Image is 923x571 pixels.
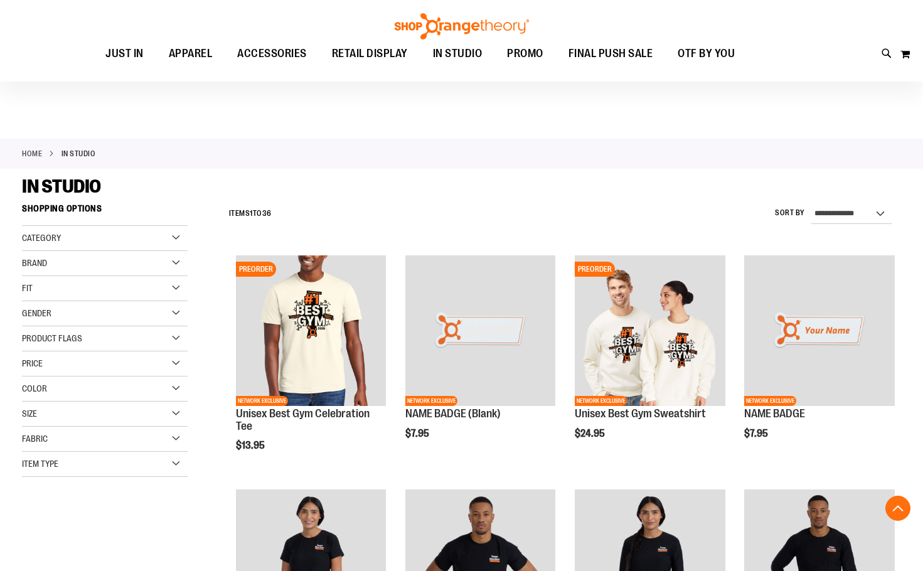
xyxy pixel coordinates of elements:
[169,40,213,68] span: APPAREL
[420,40,495,68] a: IN STUDIO
[236,255,386,405] img: OTF Unisex Best Gym Tee
[399,249,562,471] div: product
[22,459,58,469] span: Item Type
[405,428,431,439] span: $7.95
[568,40,653,68] span: FINAL PUSH SALE
[433,40,483,68] span: IN STUDIO
[744,255,894,407] a: Product image for NAME BADGENETWORK EXCLUSIVE
[405,255,555,407] a: NAME BADGE (Blank)NETWORK EXCLUSIVE
[22,434,48,444] span: Fabric
[507,40,543,68] span: PROMO
[885,496,910,521] button: Back To Top
[575,262,615,277] span: PREORDER
[744,396,796,406] span: NETWORK EXCLUSIVE
[22,233,61,243] span: Category
[494,40,556,68] a: PROMO
[22,333,82,343] span: Product Flags
[775,208,805,218] label: Sort By
[22,383,47,393] span: Color
[22,176,101,197] span: IN STUDIO
[236,407,370,432] a: Unisex Best Gym Celebration Tee
[405,396,457,406] span: NETWORK EXCLUSIVE
[568,249,731,471] div: product
[575,428,607,439] span: $24.95
[225,40,319,68] a: ACCESSORIES
[22,308,51,318] span: Gender
[22,358,43,368] span: Price
[237,40,307,68] span: ACCESSORIES
[156,40,225,68] a: APPAREL
[230,249,392,483] div: product
[575,396,627,406] span: NETWORK EXCLUSIVE
[665,40,747,68] a: OTF BY YOU
[393,13,531,40] img: Shop Orangetheory
[93,40,156,68] a: JUST IN
[236,255,386,407] a: OTF Unisex Best Gym TeePREORDERNETWORK EXCLUSIVE
[236,396,288,406] span: NETWORK EXCLUSIVE
[61,148,96,159] strong: IN STUDIO
[262,209,272,218] span: 36
[105,40,144,68] span: JUST IN
[575,255,725,407] a: Unisex Best Gym SweatshirtPREORDERNETWORK EXCLUSIVE
[575,255,725,405] img: Unisex Best Gym Sweatshirt
[744,407,805,420] a: NAME BADGE
[744,428,770,439] span: $7.95
[22,283,33,293] span: Fit
[678,40,735,68] span: OTF BY YOU
[22,408,37,419] span: Size
[236,440,267,451] span: $13.95
[250,209,253,218] span: 1
[236,262,276,277] span: PREORDER
[229,204,272,223] h2: Items to
[575,407,706,420] a: Unisex Best Gym Sweatshirt
[22,258,47,268] span: Brand
[405,255,555,405] img: NAME BADGE (Blank)
[738,249,900,471] div: product
[405,407,501,420] a: NAME BADGE (Blank)
[744,255,894,405] img: Product image for NAME BADGE
[22,148,42,159] a: Home
[332,40,408,68] span: RETAIL DISPLAY
[22,198,188,226] strong: Shopping Options
[319,40,420,68] a: RETAIL DISPLAY
[556,40,666,68] a: FINAL PUSH SALE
